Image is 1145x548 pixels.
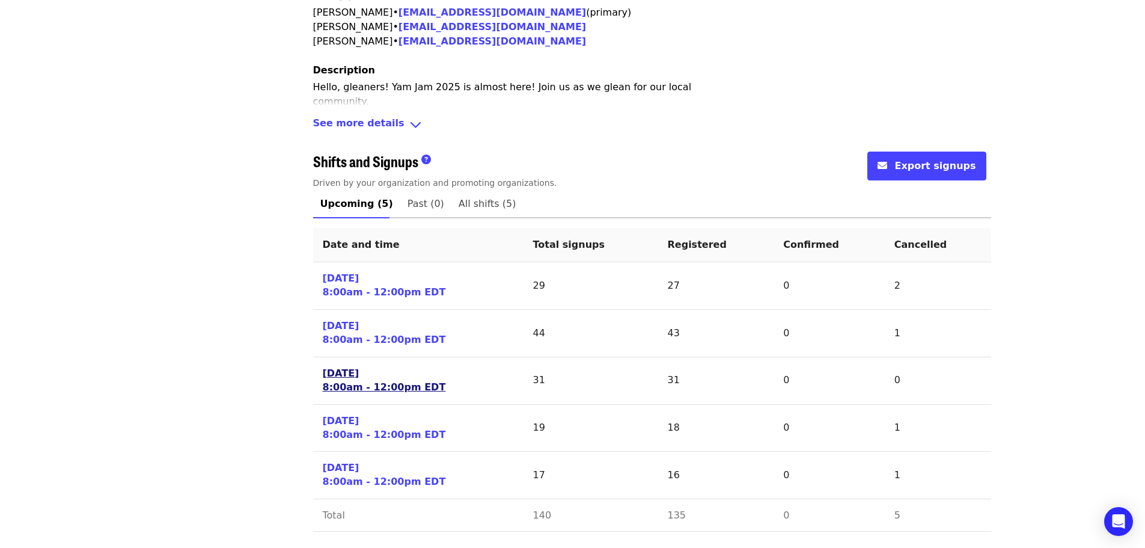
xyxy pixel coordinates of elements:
[1104,507,1133,536] div: Open Intercom Messenger
[409,116,422,134] i: angle-down icon
[783,239,839,250] span: Confirmed
[323,414,446,442] a: [DATE]8:00am - 12:00pm EDT
[323,319,446,347] a: [DATE]8:00am - 12:00pm EDT
[421,154,431,165] i: question-circle icon
[885,405,991,452] td: 1
[313,7,632,47] span: [PERSON_NAME] • (primary) [PERSON_NAME] • [PERSON_NAME] •
[459,195,516,212] span: All shifts (5)
[774,452,885,499] td: 0
[658,310,774,357] td: 43
[774,310,885,357] td: 0
[524,357,658,405] td: 31
[774,405,885,452] td: 0
[885,310,991,357] td: 1
[524,310,658,357] td: 44
[658,499,774,532] td: 135
[524,262,658,310] td: 29
[323,510,345,521] span: Total
[323,272,446,300] a: [DATE]8:00am - 12:00pm EDT
[313,80,734,109] p: Hello, gleaners! Yam Jam 2025 is almost here! Join us as we glean for our local community.
[398,35,586,47] a: [EMAIL_ADDRESS][DOMAIN_NAME]
[774,262,885,310] td: 0
[323,367,446,395] a: [DATE]8:00am - 12:00pm EDT
[451,189,524,218] a: All shifts (5)
[323,239,400,250] span: Date and time
[400,189,451,218] a: Past (0)
[313,116,991,134] div: See more detailsangle-down icon
[398,21,586,32] a: [EMAIL_ADDRESS][DOMAIN_NAME]
[658,262,774,310] td: 27
[408,195,444,212] span: Past (0)
[524,499,658,532] td: 140
[320,195,393,212] span: Upcoming (5)
[313,116,405,134] span: See more details
[658,357,774,405] td: 31
[774,499,885,532] td: 0
[398,7,586,18] a: [EMAIL_ADDRESS][DOMAIN_NAME]
[668,239,727,250] span: Registered
[533,239,605,250] span: Total signups
[313,64,375,76] span: Description
[894,239,947,250] span: Cancelled
[323,461,446,489] a: [DATE]8:00am - 12:00pm EDT
[658,452,774,499] td: 16
[774,357,885,405] td: 0
[885,452,991,499] td: 1
[313,178,557,188] span: Driven by your organization and promoting organizations.
[658,405,774,452] td: 18
[885,499,991,532] td: 5
[885,262,991,310] td: 2
[313,150,418,171] span: Shifts and Signups
[524,405,658,452] td: 19
[313,189,400,218] a: Upcoming (5)
[878,160,887,171] i: envelope icon
[524,452,658,499] td: 17
[885,357,991,405] td: 0
[867,152,986,180] button: envelope iconExport signups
